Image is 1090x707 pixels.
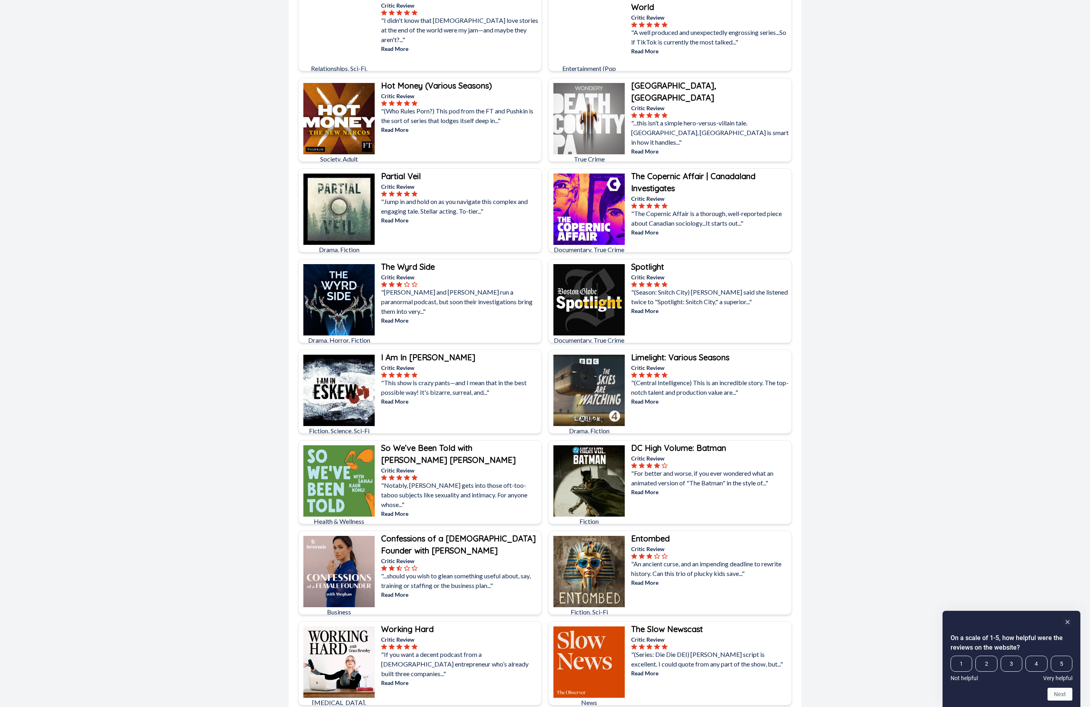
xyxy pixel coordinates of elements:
[381,106,540,125] p: "(Who Rules Porn?) This pod from the FT and Pushkin is the sort of series that lodges itself deep...
[631,469,790,488] p: "For better and worse, if you ever wondered what an animated version of "The Batman" in the style...
[975,656,997,672] span: 2
[298,259,542,343] a: The Wyrd SideDrama, Horror, FictionThe Wyrd SideCritic Review"[PERSON_NAME] and [PERSON_NAME] run...
[303,245,375,255] p: Drama, Fiction
[548,78,792,162] a: Death County, PATrue Crime[GEOGRAPHIC_DATA], [GEOGRAPHIC_DATA]Critic Review"...this isn’t a simpl...
[381,624,434,634] b: Working Hard
[553,83,625,154] img: Death County, PA
[951,656,1072,681] div: On a scale of 1-5, how helpful were the reviews on the website? Select an option from 1 to 5, wit...
[303,355,375,426] img: I Am In Eskew
[381,443,516,465] b: So We’ve Been Told with [PERSON_NAME] [PERSON_NAME]
[1063,617,1072,627] button: Hide survey
[298,78,542,162] a: Hot Money (Various Seasons)Society, AdultHot Money (Various Seasons)Critic Review"(Who Rules Porn...
[381,287,540,316] p: "[PERSON_NAME] and [PERSON_NAME] run a paranormal podcast, but soon their investigations bring th...
[631,287,790,307] p: "(Season: Snitch City) [PERSON_NAME] said she listened twice to "Spotlight: Snitch City," a super...
[631,397,790,406] p: Read More
[631,545,790,553] p: Critic Review
[553,536,625,607] img: Entombed
[381,352,475,362] b: I Am In [PERSON_NAME]
[381,44,540,53] p: Read More
[951,617,1072,701] div: On a scale of 1-5, how helpful were the reviews on the website? Select an option from 1 to 5, wit...
[381,533,536,555] b: Confessions of a [DEMOGRAPHIC_DATA] Founder with [PERSON_NAME]
[548,168,792,252] a: The Copernic Affair | Canadaland InvestigatesDocumentary, True CrimeThe Copernic Affair | Canadal...
[381,466,540,475] p: Critic Review
[381,571,540,590] p: "...should you wish to glean something useful about, say, training or staffing or the business pl...
[381,216,540,224] p: Read More
[951,675,978,681] span: Not helpful
[381,364,540,372] p: Critic Review
[553,264,625,335] img: Spotlight
[548,621,792,705] a: The Slow NewscastNewsThe Slow NewscastCritic Review"(Series: Die Die DEI) [PERSON_NAME] script is...
[548,349,792,434] a: Limelight: Various SeasonsDrama, FictionLimelight: Various SeasonsCritic Review"(Central Intellig...
[298,621,542,705] a: Working Hard[MEDICAL_DATA], Business, Health & WellnessWorking HardCritic Review"If you want a de...
[631,194,790,203] p: Critic Review
[381,650,540,679] p: "If you want a decent podcast from a [DEMOGRAPHIC_DATA] entrepreneur who’s already built three co...
[631,209,790,228] p: "The Copernic Affair is a thorough, well-reported piece about Canadian sociology...It starts out..."
[631,352,729,362] b: Limelight: Various Seasons
[381,92,540,100] p: Critic Review
[381,509,540,518] p: Read More
[381,16,540,44] p: "I didn't know that [DEMOGRAPHIC_DATA] love stories at the end of the world were my jam—and maybe...
[951,656,972,672] span: 1
[631,669,790,677] p: Read More
[631,104,790,112] p: Critic Review
[381,590,540,599] p: Read More
[303,83,375,154] img: Hot Money (Various Seasons)
[381,125,540,134] p: Read More
[381,397,540,406] p: Read More
[631,635,790,644] p: Critic Review
[298,440,542,524] a: So We’ve Been Told with Sahaj Kaur KohliHealth & WellnessSo We’ve Been Told with [PERSON_NAME] [P...
[381,378,540,397] p: "This show is crazy pants—and I mean that in the best possible way! It's bizarre, surreal, and..."
[631,533,670,543] b: Entombed
[553,64,625,83] p: Entertainment (Pop Culture), History, Society
[631,650,790,669] p: "(Series: Die Die DEI) [PERSON_NAME] script is excellent. I could quote from any part of the show...
[631,171,755,193] b: The Copernic Affair | Canadaland Investigates
[631,559,790,578] p: "An ancient curse, and an impending deadline to rewrite history. Can this trio of plucky kids sav...
[951,633,1072,652] h2: On a scale of 1-5, how helpful were the reviews on the website? Select an option from 1 to 5, wit...
[303,445,375,517] img: So We’ve Been Told with Sahaj Kaur Kohli
[381,81,492,91] b: Hot Money (Various Seasons)
[303,264,375,335] img: The Wyrd Side
[381,316,540,325] p: Read More
[303,517,375,526] p: Health & Wellness
[631,578,790,587] p: Read More
[1043,675,1072,681] span: Very helpful
[1051,656,1072,672] span: 5
[631,118,790,147] p: "...this isn’t a simple hero-versus-villain tale. [GEOGRAPHIC_DATA], [GEOGRAPHIC_DATA] is smart i...
[631,624,703,634] b: The Slow Newscast
[381,171,421,181] b: Partial Veil
[381,635,540,644] p: Critic Review
[631,488,790,496] p: Read More
[303,607,375,617] p: Business
[298,168,542,252] a: Partial VeilDrama, FictionPartial VeilCritic Review"Jump in and hold on as you navigate this comp...
[1001,656,1022,672] span: 3
[553,626,625,698] img: The Slow Newscast
[303,626,375,698] img: Working Hard
[553,426,625,436] p: Drama, Fiction
[381,182,540,191] p: Critic Review
[631,81,716,103] b: [GEOGRAPHIC_DATA], [GEOGRAPHIC_DATA]
[548,440,792,524] a: DC High Volume: BatmanFictionDC High Volume: BatmanCritic Review"For better and worse, if you eve...
[631,454,790,463] p: Critic Review
[631,262,664,272] b: Spotlight
[381,481,540,509] p: "Notably, [PERSON_NAME] gets into those oft-too-taboo subjects like sexuality and intimacy. For a...
[381,679,540,687] p: Read More
[553,445,625,517] img: DC High Volume: Batman
[381,1,540,10] p: Critic Review
[631,307,790,315] p: Read More
[631,364,790,372] p: Critic Review
[381,273,540,281] p: Critic Review
[298,531,542,615] a: Confessions of a Female Founder with MeghanBusinessConfessions of a [DEMOGRAPHIC_DATA] Founder wi...
[1025,656,1047,672] span: 4
[553,517,625,526] p: Fiction
[631,228,790,236] p: Read More
[1048,688,1072,701] button: Next question
[298,349,542,434] a: I Am In EskewFiction, Science, Sci-FiI Am In [PERSON_NAME]Critic Review"This show is crazy pants—...
[303,64,375,83] p: Relationships, Sci-Fi, Fiction
[553,607,625,617] p: Fiction, Sci-Fi
[631,378,790,397] p: "(Central Intelligence) This is an incredible story. The top-notch talent and production value ar...
[548,531,792,615] a: EntombedFiction, Sci-FiEntombedCritic Review"An ancient curse, and an impending deadline to rewri...
[303,335,375,345] p: Drama, Horror, Fiction
[553,355,625,426] img: Limelight: Various Seasons
[553,245,625,255] p: Documentary, True Crime
[631,13,790,22] p: Critic Review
